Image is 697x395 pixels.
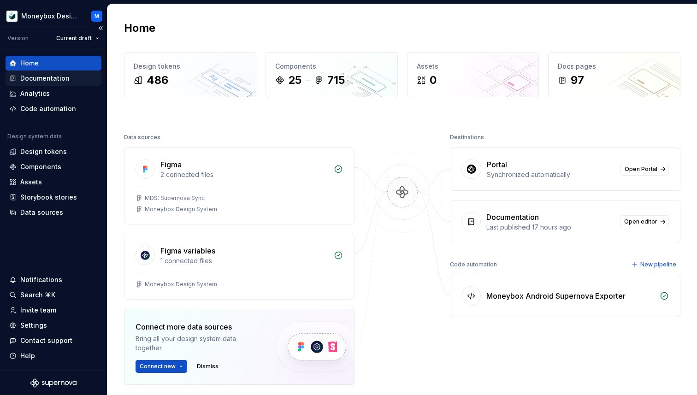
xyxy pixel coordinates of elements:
[20,290,55,300] div: Search ⌘K
[20,208,63,217] div: Data sources
[20,275,62,284] div: Notifications
[620,163,669,176] a: Open Portal
[20,336,72,345] div: Contact support
[21,12,80,21] div: Moneybox Design System
[160,245,215,256] div: Figma variables
[629,258,680,271] button: New pipeline
[6,159,101,174] a: Components
[20,89,50,98] div: Analytics
[160,159,182,170] div: Figma
[487,159,507,170] div: Portal
[548,52,680,97] a: Docs pages97
[624,218,657,225] span: Open editor
[450,258,497,271] div: Code automation
[6,11,18,22] img: 9de6ca4a-8ec4-4eed-b9a2-3d312393a40a.png
[124,234,354,300] a: Figma variables1 connected filesMoneybox Design System
[145,206,217,213] div: Moneybox Design System
[20,193,77,202] div: Storybook stories
[6,333,101,348] button: Contact support
[145,195,205,202] div: MDS: Supernova Sync
[486,223,614,232] div: Last published 17 hours ago
[147,73,168,88] div: 486
[6,190,101,205] a: Storybook stories
[124,21,155,35] h2: Home
[56,35,92,42] span: Current draft
[52,32,103,45] button: Current draft
[20,59,39,68] div: Home
[6,86,101,101] a: Analytics
[20,104,76,113] div: Code automation
[20,351,35,360] div: Help
[640,261,676,268] span: New pipeline
[140,363,176,370] span: Connect new
[95,12,99,20] div: M
[6,205,101,220] a: Data sources
[6,288,101,302] button: Search ⌘K
[6,101,101,116] a: Code automation
[275,62,388,71] div: Components
[124,147,354,224] a: Figma2 connected filesMDS: Supernova SyncMoneybox Design System
[625,165,657,173] span: Open Portal
[197,363,219,370] span: Dismiss
[430,73,437,88] div: 0
[20,177,42,187] div: Assets
[407,52,539,97] a: Assets0
[7,133,62,140] div: Design system data
[20,162,61,171] div: Components
[558,62,671,71] div: Docs pages
[288,73,301,88] div: 25
[193,360,223,373] button: Dismiss
[20,306,56,315] div: Invite team
[20,147,67,156] div: Design tokens
[6,56,101,71] a: Home
[136,360,187,373] button: Connect new
[6,318,101,333] a: Settings
[487,170,615,179] div: Synchronized automatically
[20,321,47,330] div: Settings
[160,170,328,179] div: 2 connected files
[571,73,584,88] div: 97
[134,62,247,71] div: Design tokens
[6,71,101,86] a: Documentation
[160,256,328,265] div: 1 connected files
[6,348,101,363] button: Help
[30,378,77,388] svg: Supernova Logo
[124,131,160,144] div: Data sources
[486,212,539,223] div: Documentation
[94,22,107,35] button: Collapse sidebar
[6,144,101,159] a: Design tokens
[486,290,626,301] div: Moneybox Android Supernova Exporter
[450,131,484,144] div: Destinations
[6,303,101,318] a: Invite team
[7,35,29,42] div: Version
[327,73,345,88] div: 715
[20,74,70,83] div: Documentation
[136,334,260,353] div: Bring all your design system data together.
[417,62,530,71] div: Assets
[620,215,669,228] a: Open editor
[6,272,101,287] button: Notifications
[2,6,105,26] button: Moneybox Design SystemM
[6,175,101,189] a: Assets
[124,52,256,97] a: Design tokens486
[136,321,260,332] div: Connect more data sources
[266,52,398,97] a: Components25715
[145,281,217,288] div: Moneybox Design System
